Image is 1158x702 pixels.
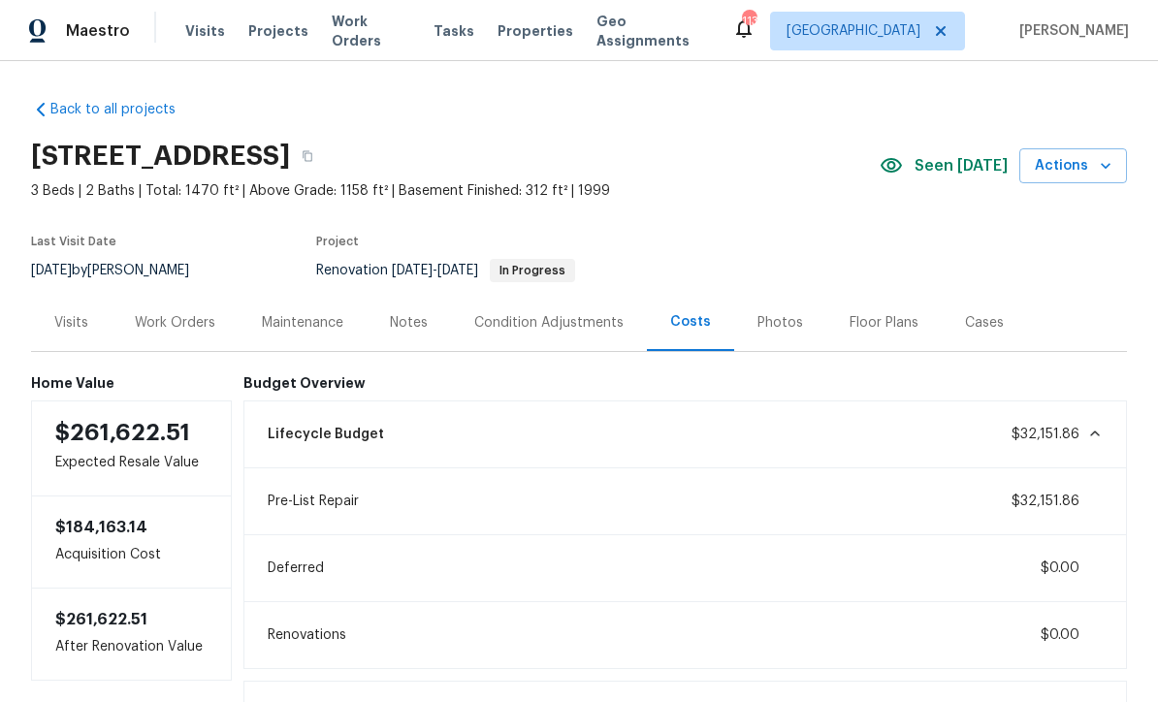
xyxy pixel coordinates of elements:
[290,139,325,174] button: Copy Address
[31,375,232,391] h6: Home Value
[55,421,190,444] span: $261,622.51
[437,264,478,277] span: [DATE]
[1012,21,1129,41] span: [PERSON_NAME]
[392,264,478,277] span: -
[135,313,215,333] div: Work Orders
[248,21,308,41] span: Projects
[1035,154,1111,178] span: Actions
[332,12,410,50] span: Work Orders
[390,313,428,333] div: Notes
[1019,148,1127,184] button: Actions
[434,24,474,38] span: Tasks
[596,12,709,50] span: Geo Assignments
[268,558,324,578] span: Deferred
[185,21,225,41] span: Visits
[31,146,290,166] h2: [STREET_ADDRESS]
[262,313,343,333] div: Maintenance
[31,181,880,201] span: 3 Beds | 2 Baths | Total: 1470 ft² | Above Grade: 1158 ft² | Basement Finished: 312 ft² | 1999
[757,313,803,333] div: Photos
[742,12,756,31] div: 113
[31,400,232,496] div: Expected Resale Value
[66,21,130,41] span: Maestro
[316,264,575,277] span: Renovation
[392,264,433,277] span: [DATE]
[492,265,573,276] span: In Progress
[965,313,1004,333] div: Cases
[31,496,232,588] div: Acquisition Cost
[268,492,359,511] span: Pre-List Repair
[474,313,624,333] div: Condition Adjustments
[915,156,1008,175] span: Seen [DATE]
[316,236,359,247] span: Project
[31,264,72,277] span: [DATE]
[31,588,232,681] div: After Renovation Value
[54,313,88,333] div: Visits
[243,375,1128,391] h6: Budget Overview
[498,21,573,41] span: Properties
[670,312,711,332] div: Costs
[1041,628,1079,642] span: $0.00
[31,259,212,282] div: by [PERSON_NAME]
[1041,561,1079,575] span: $0.00
[787,21,920,41] span: [GEOGRAPHIC_DATA]
[31,236,116,247] span: Last Visit Date
[31,100,217,119] a: Back to all projects
[1012,428,1079,441] span: $32,151.86
[55,612,147,627] span: $261,622.51
[1012,495,1079,508] span: $32,151.86
[55,520,147,535] span: $184,163.14
[268,425,384,444] span: Lifecycle Budget
[268,625,346,645] span: Renovations
[850,313,918,333] div: Floor Plans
